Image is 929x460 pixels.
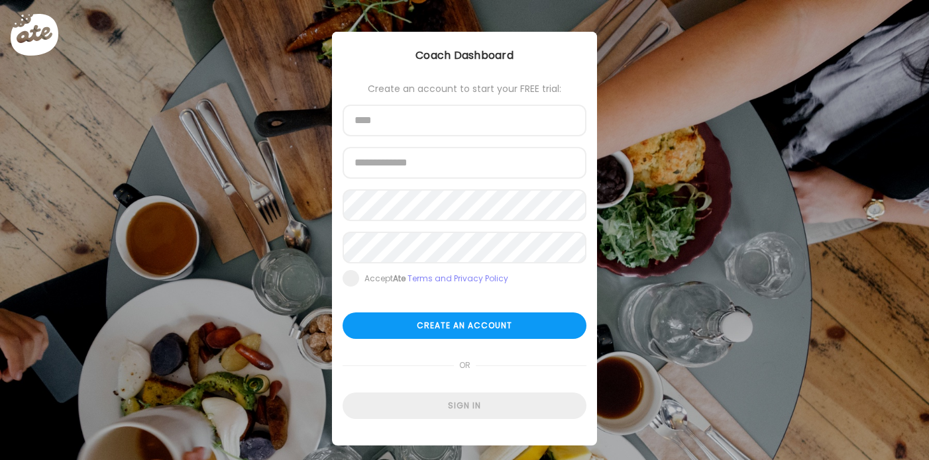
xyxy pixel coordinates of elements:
a: Terms and Privacy Policy [408,273,508,284]
span: or [454,352,476,379]
div: Accept [364,273,508,284]
div: Create an account to start your FREE trial: [343,83,586,94]
b: Ate [393,273,406,284]
div: Create an account [343,312,586,339]
div: Sign in [343,392,586,419]
div: Coach Dashboard [332,48,597,64]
